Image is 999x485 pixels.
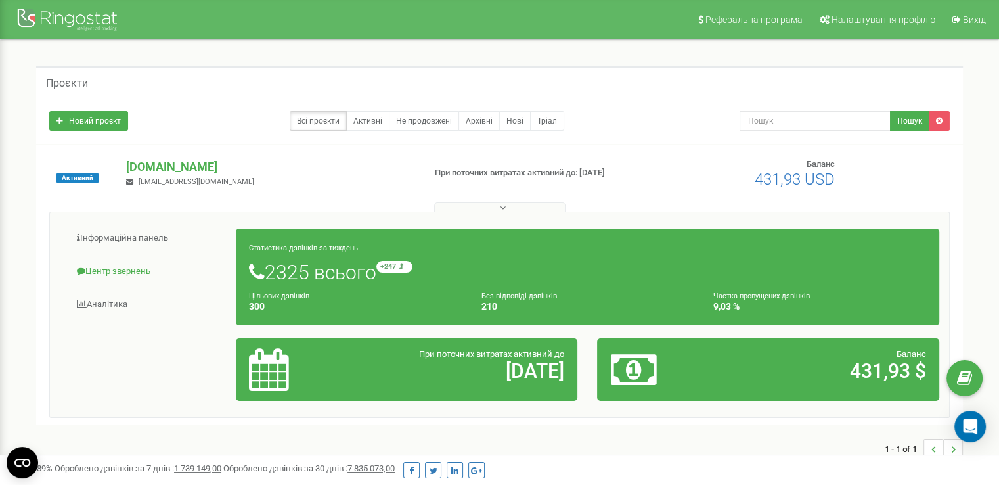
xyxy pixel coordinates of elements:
a: Новий проєкт [49,111,128,131]
a: Архівні [458,111,500,131]
h4: 300 [249,302,462,312]
span: [EMAIL_ADDRESS][DOMAIN_NAME] [139,177,254,186]
a: Тріал [530,111,564,131]
u: 7 835 073,00 [347,463,395,473]
p: При поточних витратах активний до: [DATE] [435,167,645,179]
span: Оброблено дзвінків за 7 днів : [55,463,221,473]
small: Цільових дзвінків [249,292,309,300]
small: Статистика дзвінків за тиждень [249,244,358,252]
h2: [DATE] [361,360,564,382]
span: Оброблено дзвінків за 30 днів : [223,463,395,473]
span: При поточних витратах активний до [419,349,564,359]
small: Без відповіді дзвінків [481,292,557,300]
a: Аналiтика [60,289,236,321]
a: Центр звернень [60,256,236,288]
u: 1 739 149,00 [174,463,221,473]
a: Активні [346,111,389,131]
span: Вихід [963,14,986,25]
h5: Проєкти [46,78,88,89]
span: 1 - 1 of 1 [885,439,923,459]
h2: 431,93 $ [722,360,926,382]
input: Пошук [740,111,891,131]
h4: 9,03 % [713,302,926,312]
span: Баланс [807,159,835,169]
h4: 210 [481,302,694,312]
small: +247 [376,261,412,273]
nav: ... [885,426,963,472]
span: 431,93 USD [755,170,835,189]
a: Інформаційна панель [60,222,236,254]
a: Не продовжені [389,111,459,131]
p: [DOMAIN_NAME] [126,158,413,175]
span: Активний [56,173,99,183]
button: Open CMP widget [7,447,38,478]
button: Пошук [890,111,929,131]
span: Налаштування профілю [832,14,935,25]
span: Баланс [897,349,926,359]
span: Реферальна програма [705,14,803,25]
a: Нові [499,111,531,131]
a: Всі проєкти [290,111,347,131]
h1: 2325 всього [249,261,926,283]
small: Частка пропущених дзвінків [713,292,810,300]
div: Open Intercom Messenger [954,411,986,442]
